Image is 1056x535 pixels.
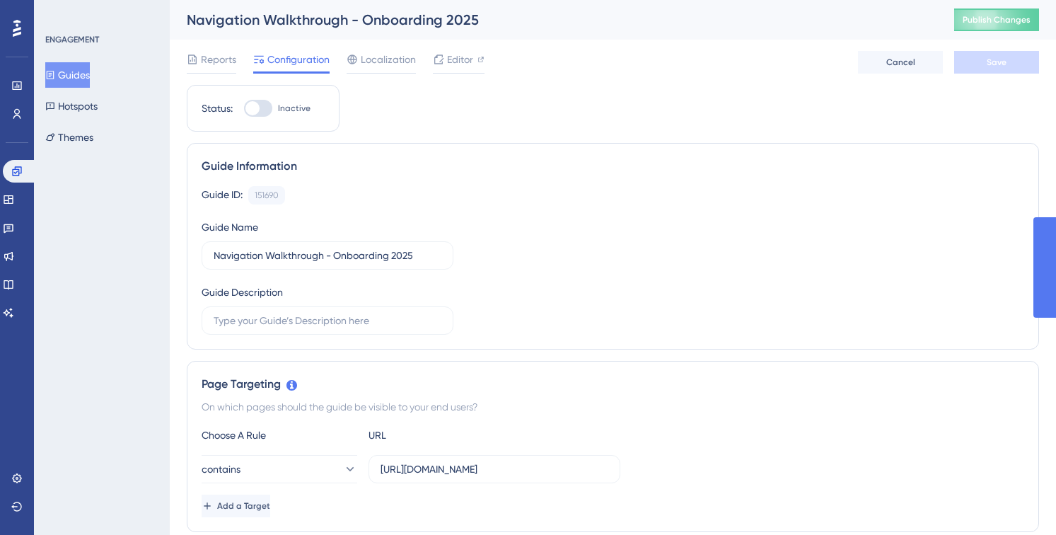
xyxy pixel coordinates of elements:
[267,51,330,68] span: Configuration
[997,479,1039,522] iframe: UserGuiding AI Assistant Launcher
[954,51,1039,74] button: Save
[202,461,240,478] span: contains
[987,57,1006,68] span: Save
[214,313,441,328] input: Type your Guide’s Description here
[45,93,98,119] button: Hotspots
[45,62,90,88] button: Guides
[886,57,915,68] span: Cancel
[202,219,258,236] div: Guide Name
[202,398,1024,415] div: On which pages should the guide be visible to your end users?
[255,190,279,201] div: 151690
[202,100,233,117] div: Status:
[217,500,270,512] span: Add a Target
[202,427,357,444] div: Choose A Rule
[202,495,270,517] button: Add a Target
[214,248,441,263] input: Type your Guide’s Name here
[202,284,283,301] div: Guide Description
[187,10,919,30] div: Navigation Walkthrough - Onboarding 2025
[202,376,1024,393] div: Page Targeting
[858,51,943,74] button: Cancel
[963,14,1031,25] span: Publish Changes
[954,8,1039,31] button: Publish Changes
[201,51,236,68] span: Reports
[45,34,99,45] div: ENGAGEMENT
[45,125,93,150] button: Themes
[361,51,416,68] span: Localization
[369,427,524,444] div: URL
[202,158,1024,175] div: Guide Information
[447,51,473,68] span: Editor
[278,103,311,114] span: Inactive
[202,455,357,483] button: contains
[381,461,608,477] input: yourwebsite.com/path
[202,186,243,205] div: Guide ID:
